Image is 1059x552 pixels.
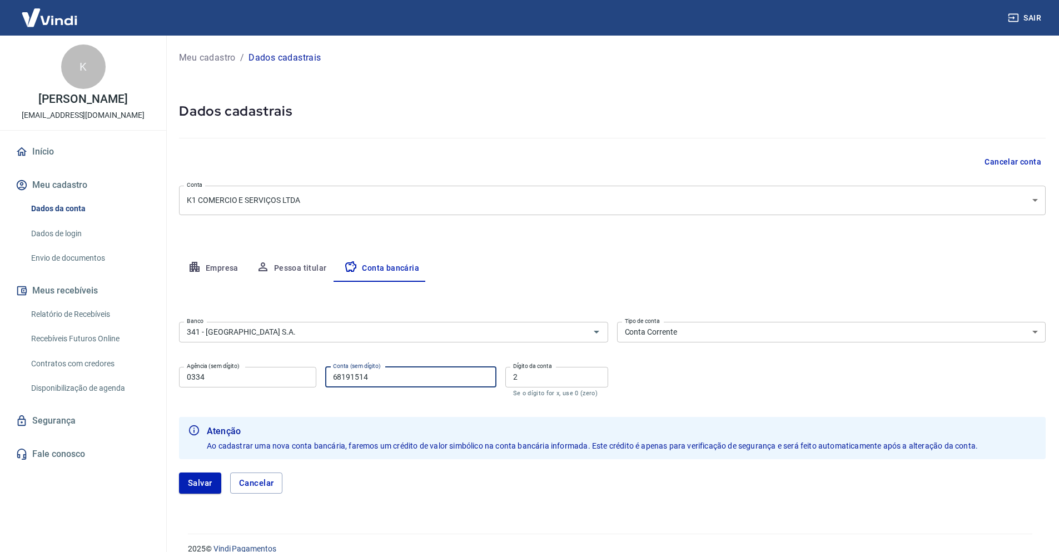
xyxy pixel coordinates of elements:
span: Ao cadastrar uma nova conta bancária, faremos um crédito de valor simbólico na conta bancária inf... [207,441,978,450]
label: Banco [187,317,203,325]
label: Agência (sem dígito) [187,362,240,370]
a: Disponibilização de agenda [27,377,153,400]
p: Se o dígito for x, use 0 (zero) [513,390,600,397]
p: [EMAIL_ADDRESS][DOMAIN_NAME] [22,110,145,121]
div: K [61,44,106,89]
a: Contratos com credores [27,352,153,375]
a: Recebíveis Futuros Online [27,327,153,350]
a: Início [13,140,153,164]
a: Envio de documentos [27,247,153,270]
p: Dados cadastrais [248,51,321,64]
button: Sair [1006,8,1046,28]
button: Cancelar [230,473,283,494]
a: Fale conosco [13,442,153,466]
a: Dados da conta [27,197,153,220]
div: K1 COMERCIO E SERVIÇOS LTDA [179,186,1046,215]
label: Conta (sem dígito) [333,362,381,370]
button: Conta bancária [335,255,428,282]
label: Conta [187,181,202,189]
a: Dados de login [27,222,153,245]
p: / [240,51,244,64]
button: Pessoa titular [247,255,336,282]
button: Meu cadastro [13,173,153,197]
a: Segurança [13,409,153,433]
b: Atenção [207,425,978,438]
img: Vindi [13,1,86,34]
button: Salvar [179,473,221,494]
label: Dígito da conta [513,362,552,370]
button: Abrir [589,324,604,340]
button: Meus recebíveis [13,279,153,303]
button: Cancelar conta [980,152,1046,172]
a: Meu cadastro [179,51,236,64]
p: [PERSON_NAME] [38,93,127,105]
label: Tipo de conta [625,317,660,325]
button: Empresa [179,255,247,282]
h5: Dados cadastrais [179,102,1046,120]
a: Relatório de Recebíveis [27,303,153,326]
